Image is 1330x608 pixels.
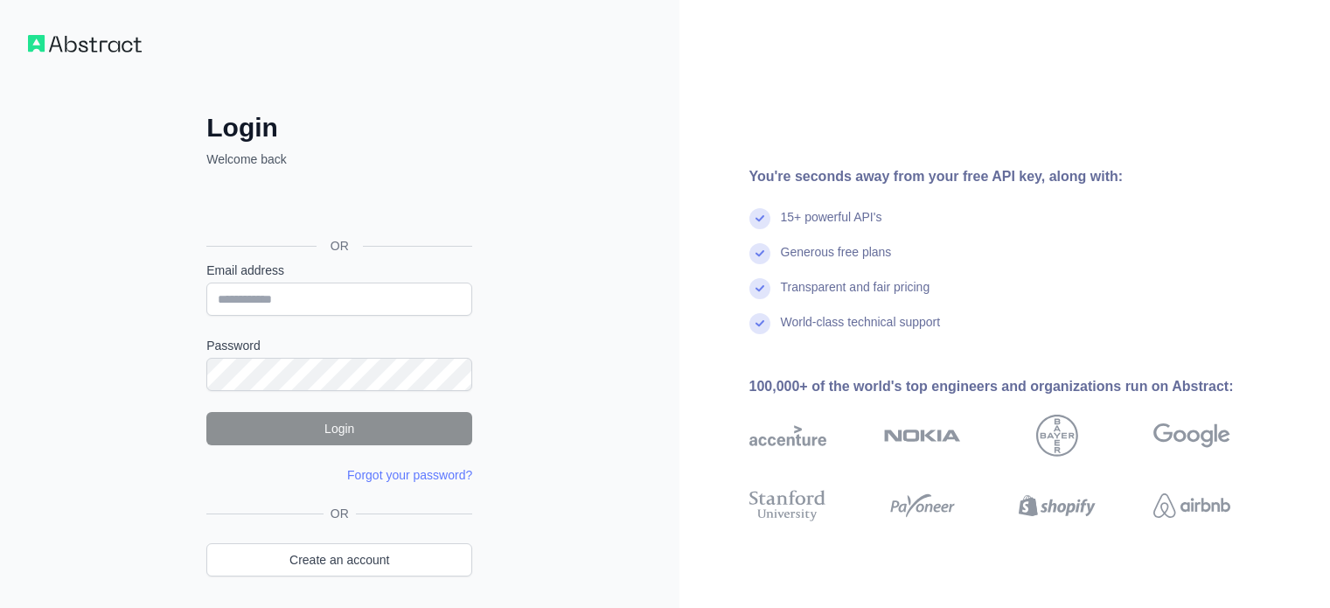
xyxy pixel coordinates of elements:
[781,313,941,348] div: World-class technical support
[884,486,961,525] img: payoneer
[884,415,961,457] img: nokia
[1153,415,1230,457] img: google
[1036,415,1078,457] img: bayer
[749,486,826,525] img: stanford university
[206,412,472,445] button: Login
[206,150,472,168] p: Welcome back
[749,208,770,229] img: check mark
[781,243,892,278] div: Generous free plans
[317,237,363,255] span: OR
[781,208,882,243] div: 15+ powerful API's
[206,262,472,279] label: Email address
[749,415,826,457] img: accenture
[206,337,472,354] label: Password
[749,313,770,334] img: check mark
[347,468,472,482] a: Forgot your password?
[749,166,1286,187] div: You're seconds away from your free API key, along with:
[28,35,142,52] img: Workflow
[198,187,477,226] iframe: “使用 Google 账号登录”按钮
[749,243,770,264] img: check mark
[781,278,930,313] div: Transparent and fair pricing
[206,112,472,143] h2: Login
[1019,486,1096,525] img: shopify
[1153,486,1230,525] img: airbnb
[749,278,770,299] img: check mark
[206,543,472,577] a: Create an account
[324,505,356,522] span: OR
[749,376,1286,397] div: 100,000+ of the world's top engineers and organizations run on Abstract:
